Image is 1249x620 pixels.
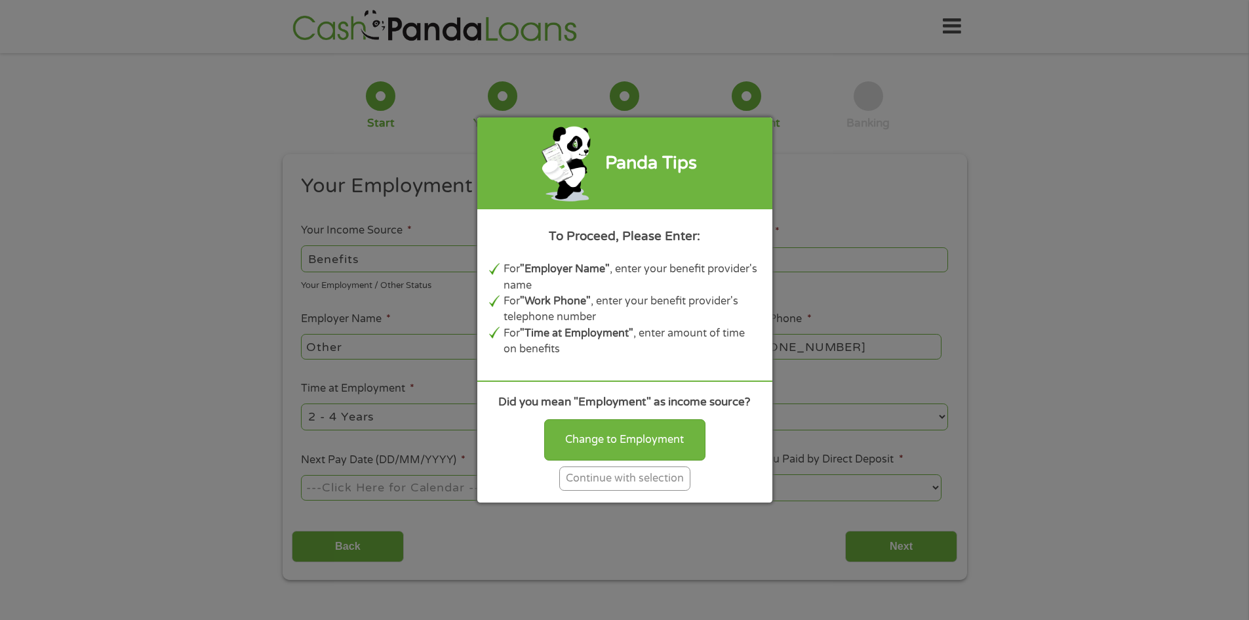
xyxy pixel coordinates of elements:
img: green-panda-phone.png [540,123,593,203]
div: Continue with selection [559,466,690,491]
b: "Employer Name" [520,262,610,276]
li: For , enter your benefit provider's name [504,261,761,293]
div: Did you mean "Employment" as income source? [489,394,761,411]
b: "Time at Employment" [520,327,633,340]
div: Panda Tips [605,150,697,177]
li: For , enter amount of time on benefits [504,325,761,358]
div: Change to Employment [544,419,705,460]
div: To Proceed, Please Enter: [489,227,761,245]
li: For , enter your benefit provider's telephone number [504,293,761,325]
b: "Work Phone" [520,295,591,308]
